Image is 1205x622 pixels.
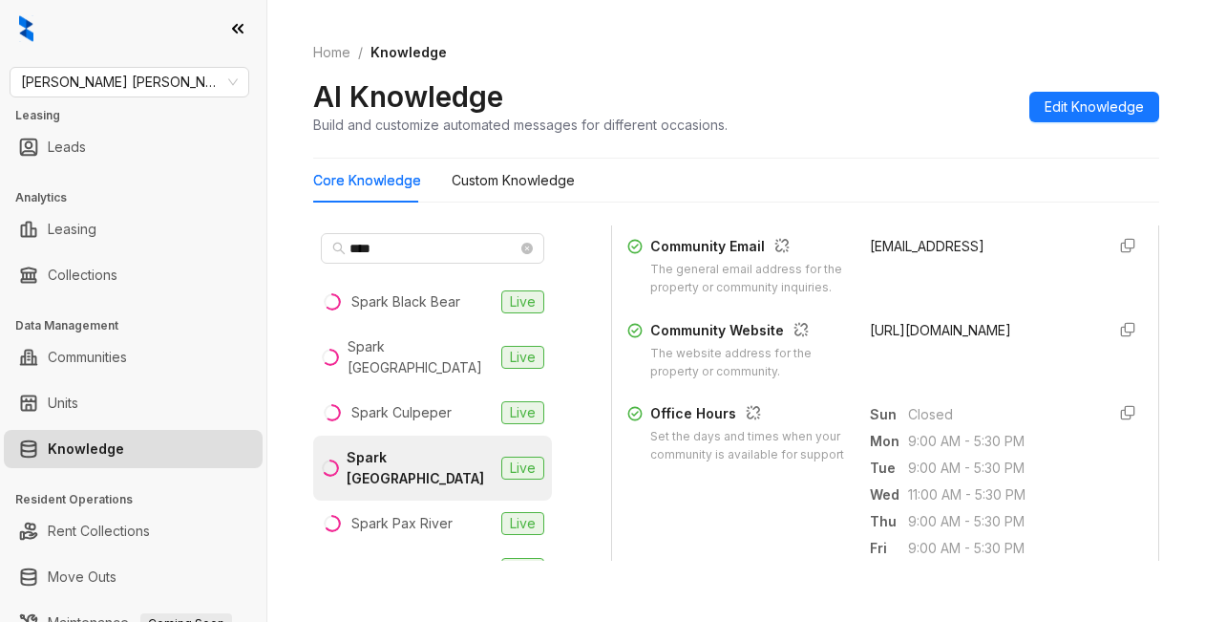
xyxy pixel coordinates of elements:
[15,317,266,334] h3: Data Management
[351,402,452,423] div: Spark Culpeper
[48,558,116,596] a: Move Outs
[313,115,728,135] div: Build and customize automated messages for different occasions.
[351,559,442,580] div: Spark Waldorf
[4,384,263,422] li: Units
[15,491,266,508] h3: Resident Operations
[4,338,263,376] li: Communities
[501,346,544,369] span: Live
[1045,97,1144,118] span: Edit Knowledge
[452,170,575,191] div: Custom Knowledge
[351,513,453,534] div: Spark Pax River
[870,238,984,254] span: [EMAIL_ADDRESS]
[313,170,421,191] div: Core Knowledge
[650,428,847,464] div: Set the days and times when your community is available for support
[4,128,263,166] li: Leads
[650,345,847,381] div: The website address for the property or community.
[358,42,363,63] li: /
[908,511,1089,532] span: 9:00 AM - 5:30 PM
[48,384,78,422] a: Units
[908,458,1089,479] span: 9:00 AM - 5:30 PM
[370,44,447,60] span: Knowledge
[501,512,544,535] span: Live
[908,484,1089,505] span: 11:00 AM - 5:30 PM
[870,484,908,505] span: Wed
[4,558,263,596] li: Move Outs
[870,458,908,479] span: Tue
[15,189,266,206] h3: Analytics
[48,338,127,376] a: Communities
[501,558,544,581] span: Live
[501,457,544,480] span: Live
[348,336,494,378] div: Spark [GEOGRAPHIC_DATA]
[15,107,266,124] h3: Leasing
[908,538,1089,559] span: 9:00 AM - 5:30 PM
[908,404,1089,425] span: Closed
[650,320,847,345] div: Community Website
[521,243,533,254] span: close-circle
[313,78,503,115] h2: AI Knowledge
[908,431,1089,452] span: 9:00 AM - 5:30 PM
[4,256,263,294] li: Collections
[48,128,86,166] a: Leads
[870,511,908,532] span: Thu
[650,236,847,261] div: Community Email
[1029,92,1159,122] button: Edit Knowledge
[870,431,908,452] span: Mon
[501,290,544,313] span: Live
[19,15,33,42] img: logo
[309,42,354,63] a: Home
[48,256,117,294] a: Collections
[870,538,908,559] span: Fri
[332,242,346,255] span: search
[870,404,908,425] span: Sun
[870,322,1011,338] span: [URL][DOMAIN_NAME]
[48,430,124,468] a: Knowledge
[48,512,150,550] a: Rent Collections
[21,68,238,97] span: Gates Hudson
[4,512,263,550] li: Rent Collections
[347,447,494,489] div: Spark [GEOGRAPHIC_DATA]
[4,210,263,248] li: Leasing
[4,430,263,468] li: Knowledge
[650,261,847,297] div: The general email address for the property or community inquiries.
[351,291,460,312] div: Spark Black Bear
[501,401,544,424] span: Live
[650,403,847,428] div: Office Hours
[48,210,96,248] a: Leasing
